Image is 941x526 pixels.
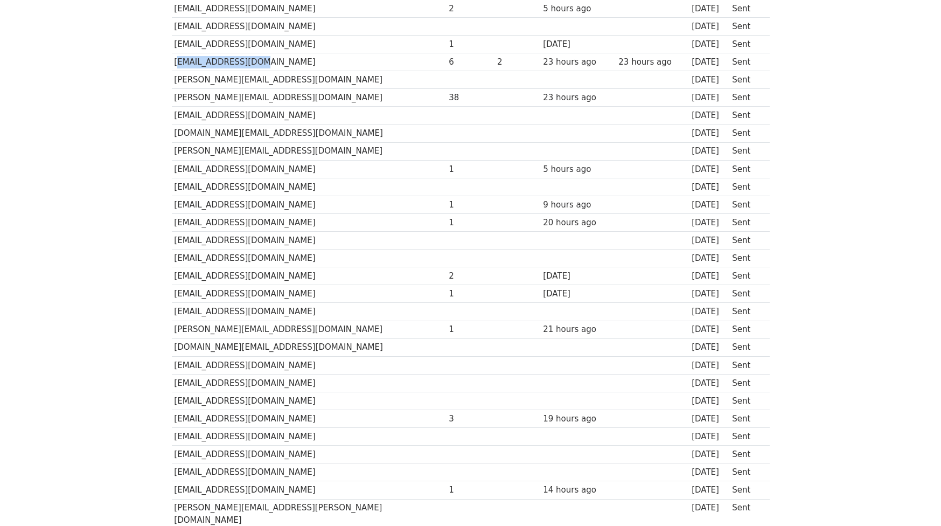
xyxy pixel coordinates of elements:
td: Sent [729,124,764,142]
div: 6 [449,56,492,68]
td: Sent [729,250,764,267]
td: Sent [729,267,764,285]
div: [DATE] [692,38,727,51]
td: Sent [729,428,764,446]
td: [DOMAIN_NAME][EMAIL_ADDRESS][DOMAIN_NAME] [172,338,447,356]
div: [DATE] [692,92,727,104]
td: Sent [729,36,764,53]
td: [PERSON_NAME][EMAIL_ADDRESS][DOMAIN_NAME] [172,321,447,338]
div: 5 hours ago [543,3,613,15]
div: [DATE] [543,270,613,282]
div: 2 [497,56,538,68]
td: [PERSON_NAME][EMAIL_ADDRESS][DOMAIN_NAME] [172,89,447,107]
td: [EMAIL_ADDRESS][DOMAIN_NAME] [172,214,447,232]
div: 38 [449,92,492,104]
div: 1 [449,217,492,229]
div: 23 hours ago [543,56,613,68]
td: Sent [729,338,764,356]
td: [PERSON_NAME][EMAIL_ADDRESS][DOMAIN_NAME] [172,71,447,89]
div: [DATE] [692,145,727,157]
div: [DATE] [543,38,613,51]
td: Sent [729,356,764,374]
td: [DOMAIN_NAME][EMAIL_ADDRESS][DOMAIN_NAME] [172,124,447,142]
div: [DATE] [692,377,727,390]
div: [DATE] [692,3,727,15]
div: [DATE] [692,466,727,479]
td: Sent [729,303,764,321]
td: Sent [729,321,764,338]
div: [DATE] [692,199,727,211]
td: [EMAIL_ADDRESS][DOMAIN_NAME] [172,446,447,463]
td: [EMAIL_ADDRESS][DOMAIN_NAME] [172,160,447,178]
td: Sent [729,178,764,196]
td: Sent [729,160,764,178]
td: [EMAIL_ADDRESS][DOMAIN_NAME] [172,481,447,499]
div: [DATE] [692,20,727,33]
td: Sent [729,142,764,160]
td: [EMAIL_ADDRESS][DOMAIN_NAME] [172,232,447,250]
td: [EMAIL_ADDRESS][DOMAIN_NAME] [172,36,447,53]
td: [EMAIL_ADDRESS][DOMAIN_NAME] [172,53,447,71]
td: Sent [729,285,764,303]
td: Sent [729,107,764,124]
div: 1 [449,163,492,176]
div: 1 [449,323,492,336]
div: [DATE] [692,252,727,265]
td: [EMAIL_ADDRESS][DOMAIN_NAME] [172,463,447,481]
div: [DATE] [692,74,727,86]
iframe: Chat Widget [887,474,941,526]
div: [DATE] [692,341,727,354]
div: 2 [449,270,492,282]
td: Sent [729,481,764,499]
div: [DATE] [543,288,613,300]
td: [PERSON_NAME][EMAIL_ADDRESS][DOMAIN_NAME] [172,142,447,160]
td: Sent [729,232,764,250]
td: [EMAIL_ADDRESS][DOMAIN_NAME] [172,178,447,196]
div: 聊天小组件 [887,474,941,526]
td: [EMAIL_ADDRESS][DOMAIN_NAME] [172,428,447,446]
td: Sent [729,89,764,107]
div: 1 [449,38,492,51]
td: [EMAIL_ADDRESS][DOMAIN_NAME] [172,410,447,428]
div: 21 hours ago [543,323,613,336]
td: Sent [729,196,764,213]
div: [DATE] [692,163,727,176]
td: [EMAIL_ADDRESS][DOMAIN_NAME] [172,285,447,303]
td: Sent [729,463,764,481]
div: 23 hours ago [543,92,613,104]
div: [DATE] [692,502,727,514]
div: [DATE] [692,484,727,496]
div: 1 [449,484,492,496]
div: [DATE] [692,448,727,461]
td: [EMAIL_ADDRESS][DOMAIN_NAME] [172,392,447,410]
div: 23 hours ago [618,56,686,68]
td: Sent [729,446,764,463]
td: Sent [729,410,764,428]
td: Sent [729,17,764,35]
div: [DATE] [692,56,727,68]
div: [DATE] [692,359,727,372]
div: [DATE] [692,323,727,336]
td: [EMAIL_ADDRESS][DOMAIN_NAME] [172,356,447,374]
td: Sent [729,71,764,89]
td: [EMAIL_ADDRESS][DOMAIN_NAME] [172,196,447,213]
div: 19 hours ago [543,413,613,425]
div: 20 hours ago [543,217,613,229]
div: 1 [449,199,492,211]
div: [DATE] [692,234,727,247]
div: [DATE] [692,395,727,407]
td: Sent [729,53,764,71]
div: [DATE] [692,270,727,282]
div: [DATE] [692,306,727,318]
td: [EMAIL_ADDRESS][DOMAIN_NAME] [172,250,447,267]
td: [EMAIL_ADDRESS][DOMAIN_NAME] [172,107,447,124]
div: [DATE] [692,413,727,425]
div: 1 [449,288,492,300]
div: 14 hours ago [543,484,613,496]
td: [EMAIL_ADDRESS][DOMAIN_NAME] [172,374,447,392]
td: [EMAIL_ADDRESS][DOMAIN_NAME] [172,267,447,285]
div: [DATE] [692,288,727,300]
td: [EMAIL_ADDRESS][DOMAIN_NAME] [172,17,447,35]
div: 9 hours ago [543,199,613,211]
div: [DATE] [692,181,727,193]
